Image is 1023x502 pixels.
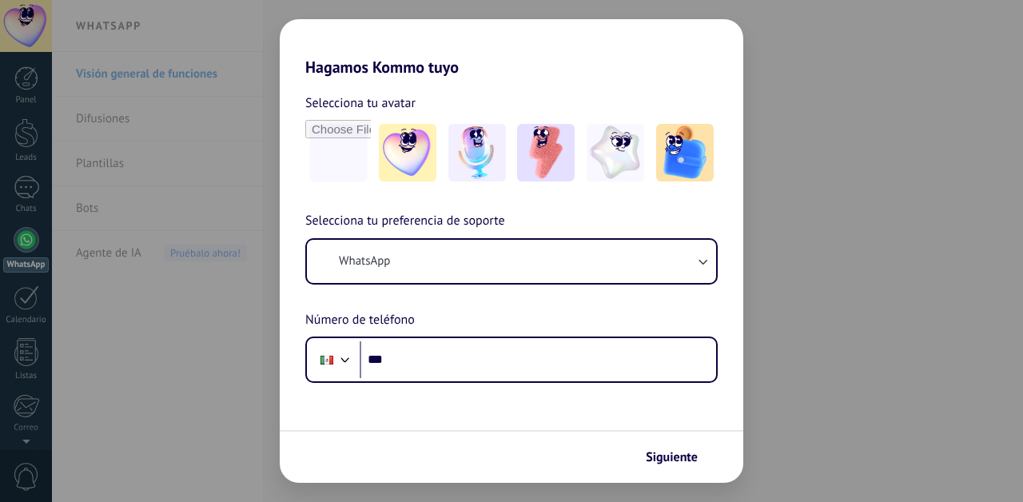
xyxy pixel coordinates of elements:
span: WhatsApp [339,253,390,269]
h2: Hagamos Kommo tuyo [280,19,743,77]
span: Selecciona tu avatar [305,93,416,114]
button: WhatsApp [307,240,716,283]
img: -4.jpeg [587,124,644,181]
button: Siguiente [639,444,719,471]
img: -2.jpeg [448,124,506,181]
img: -5.jpeg [656,124,714,181]
span: Selecciona tu preferencia de soporte [305,211,505,232]
div: Mexico: + 52 [312,343,342,376]
span: Siguiente [646,452,698,463]
img: -1.jpeg [379,124,436,181]
img: -3.jpeg [517,124,575,181]
span: Número de teléfono [305,310,415,331]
